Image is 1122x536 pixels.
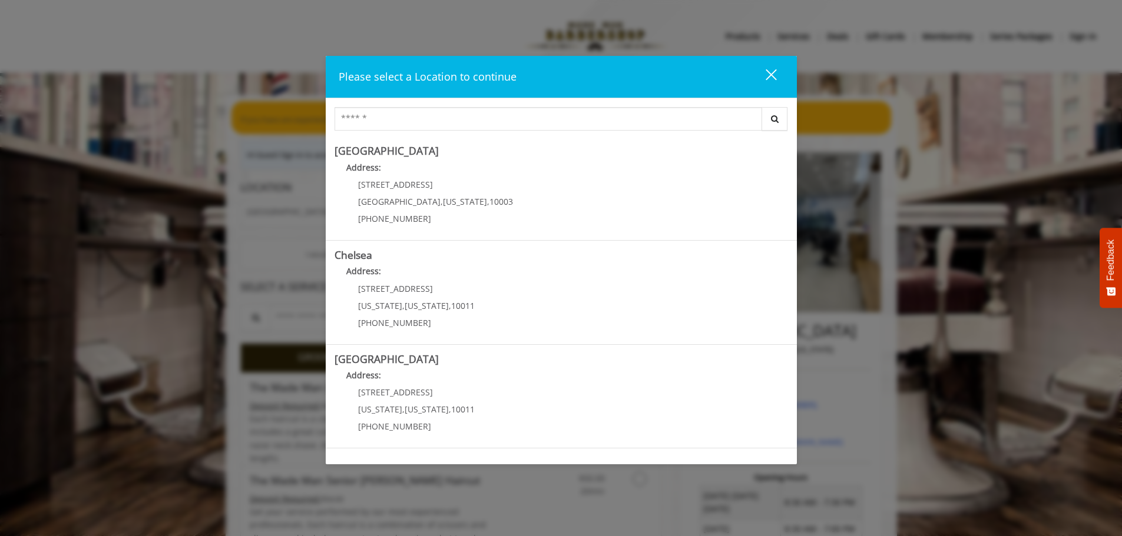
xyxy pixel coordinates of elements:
[346,369,381,381] b: Address:
[358,317,431,328] span: [PHONE_NUMBER]
[358,283,433,294] span: [STREET_ADDRESS]
[358,421,431,432] span: [PHONE_NUMBER]
[441,196,443,207] span: ,
[358,179,433,190] span: [STREET_ADDRESS]
[1100,228,1122,308] button: Feedback - Show survey
[443,196,487,207] span: [US_STATE]
[358,404,402,415] span: [US_STATE]
[335,248,372,262] b: Chelsea
[346,265,381,277] b: Address:
[405,404,449,415] span: [US_STATE]
[402,300,405,311] span: ,
[744,65,784,89] button: close dialog
[358,196,441,207] span: [GEOGRAPHIC_DATA]
[768,115,782,123] i: Search button
[449,300,451,311] span: ,
[335,107,788,137] div: Center Select
[358,300,402,311] span: [US_STATE]
[1106,239,1116,281] span: Feedback
[451,404,475,415] span: 10011
[752,68,776,86] div: close dialog
[339,69,517,84] span: Please select a Location to continue
[489,196,513,207] span: 10003
[358,387,433,398] span: [STREET_ADDRESS]
[335,144,439,158] b: [GEOGRAPHIC_DATA]
[405,300,449,311] span: [US_STATE]
[487,196,489,207] span: ,
[335,352,439,366] b: [GEOGRAPHIC_DATA]
[449,404,451,415] span: ,
[451,300,475,311] span: 10011
[402,404,405,415] span: ,
[346,162,381,173] b: Address:
[358,213,431,224] span: [PHONE_NUMBER]
[335,455,371,470] b: Flatiron
[335,107,762,131] input: Search Center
